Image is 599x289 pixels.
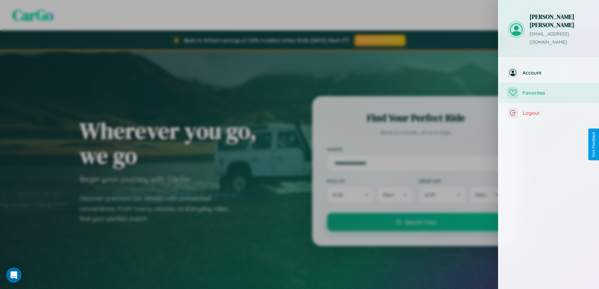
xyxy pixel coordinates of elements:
button: Favorites [498,83,599,103]
h3: [PERSON_NAME] [PERSON_NAME] [530,13,590,29]
span: Logout [523,110,590,116]
span: Account [523,69,590,76]
div: Open Intercom Messenger [6,268,21,283]
p: [EMAIL_ADDRESS][DOMAIN_NAME] [530,30,590,47]
div: Give Feedback [591,132,596,157]
button: Account [498,63,599,83]
button: Logout [498,103,599,123]
span: Favorites [523,90,590,96]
